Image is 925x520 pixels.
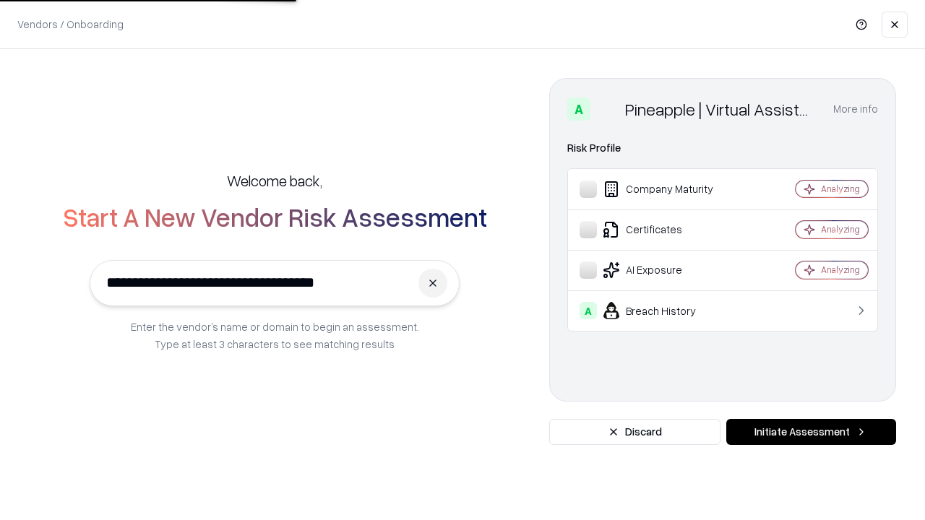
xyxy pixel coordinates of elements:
[580,181,752,198] div: Company Maturity
[821,183,860,195] div: Analyzing
[227,170,322,191] h5: Welcome back,
[567,139,878,157] div: Risk Profile
[580,221,752,238] div: Certificates
[17,17,124,32] p: Vendors / Onboarding
[625,97,816,121] div: Pineapple | Virtual Assistant Agency
[567,97,590,121] div: A
[833,96,878,122] button: More info
[726,419,896,445] button: Initiate Assessment
[596,97,619,121] img: Pineapple | Virtual Assistant Agency
[63,202,487,231] h2: Start A New Vendor Risk Assessment
[131,318,419,352] p: Enter the vendor’s name or domain to begin an assessment. Type at least 3 characters to see match...
[821,264,860,276] div: Analyzing
[580,302,597,319] div: A
[580,261,752,279] div: AI Exposure
[821,223,860,235] div: Analyzing
[580,302,752,319] div: Breach History
[549,419,720,445] button: Discard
